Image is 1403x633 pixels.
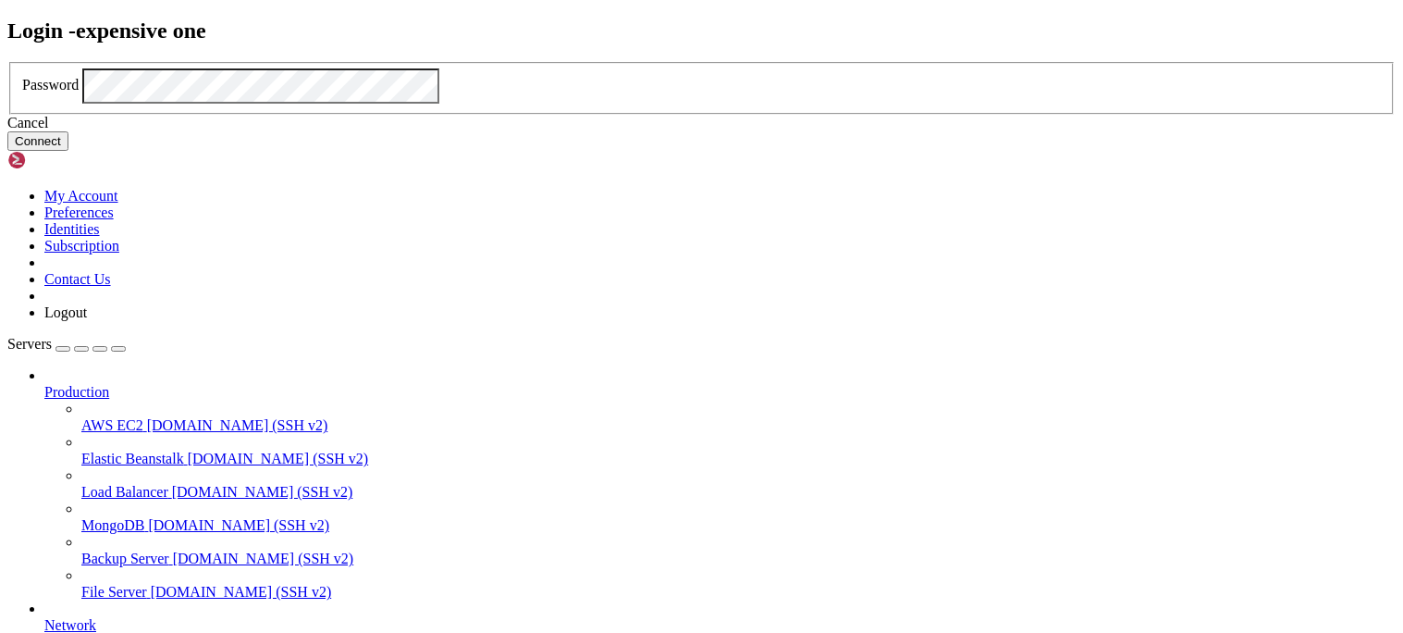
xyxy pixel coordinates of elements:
[7,115,1396,131] div: Cancel
[81,584,147,600] span: File Server
[81,517,144,533] span: MongoDB
[81,467,1396,501] li: Load Balancer [DOMAIN_NAME] (SSH v2)
[81,417,1396,434] a: AWS EC2 [DOMAIN_NAME] (SSH v2)
[7,131,68,151] button: Connect
[7,24,15,41] div: (0, 1)
[22,78,79,93] label: Password
[148,517,329,533] span: [DOMAIN_NAME] (SSH v2)
[44,221,100,237] a: Identities
[7,19,1396,43] h2: Login - expensive one
[44,384,109,400] span: Production
[81,534,1396,567] li: Backup Server [DOMAIN_NAME] (SSH v2)
[7,151,114,169] img: Shellngn
[81,484,168,500] span: Load Balancer
[44,304,87,320] a: Logout
[81,551,169,566] span: Backup Server
[81,434,1396,467] li: Elastic Beanstalk [DOMAIN_NAME] (SSH v2)
[147,417,328,433] span: [DOMAIN_NAME] (SSH v2)
[188,451,369,466] span: [DOMAIN_NAME] (SSH v2)
[151,584,332,600] span: [DOMAIN_NAME] (SSH v2)
[44,205,114,220] a: Preferences
[173,551,354,566] span: [DOMAIN_NAME] (SSH v2)
[81,484,1396,501] a: Load Balancer [DOMAIN_NAME] (SSH v2)
[7,336,126,352] a: Servers
[44,384,1396,401] a: Production
[44,367,1396,601] li: Production
[172,484,353,500] span: [DOMAIN_NAME] (SSH v2)
[81,451,184,466] span: Elastic Beanstalk
[81,417,143,433] span: AWS EC2
[44,617,96,633] span: Network
[44,238,119,254] a: Subscription
[81,584,1396,601] a: File Server [DOMAIN_NAME] (SSH v2)
[44,188,118,204] a: My Account
[7,336,52,352] span: Servers
[81,501,1396,534] li: MongoDB [DOMAIN_NAME] (SSH v2)
[7,7,1163,24] x-row: Connecting [TECHNICAL_ID]...
[81,451,1396,467] a: Elastic Beanstalk [DOMAIN_NAME] (SSH v2)
[44,271,111,287] a: Contact Us
[81,551,1396,567] a: Backup Server [DOMAIN_NAME] (SSH v2)
[81,401,1396,434] li: AWS EC2 [DOMAIN_NAME] (SSH v2)
[81,567,1396,601] li: File Server [DOMAIN_NAME] (SSH v2)
[81,517,1396,534] a: MongoDB [DOMAIN_NAME] (SSH v2)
